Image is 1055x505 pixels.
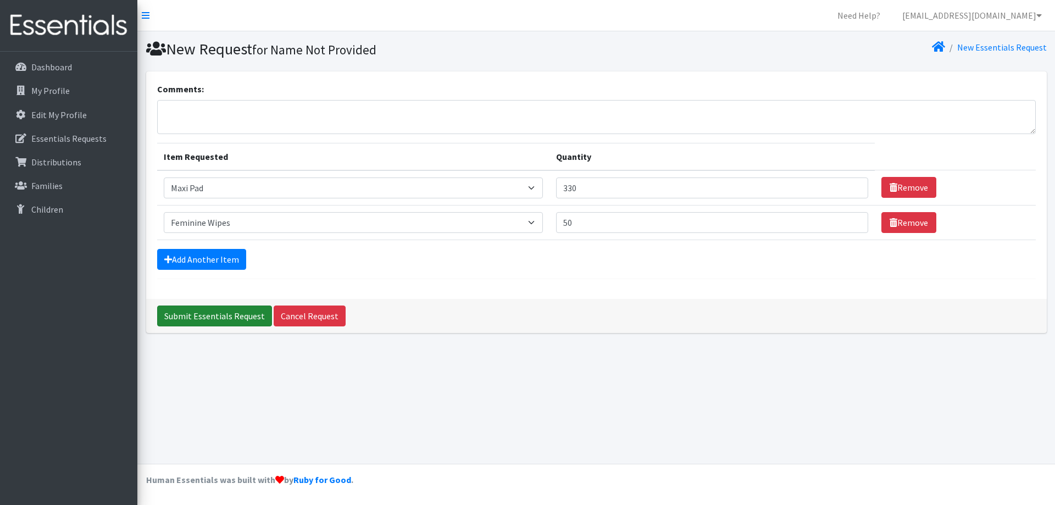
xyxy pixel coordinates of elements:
[4,198,133,220] a: Children
[31,62,72,73] p: Dashboard
[4,104,133,126] a: Edit My Profile
[31,204,63,215] p: Children
[4,127,133,149] a: Essentials Requests
[881,177,936,198] a: Remove
[31,133,107,144] p: Essentials Requests
[31,109,87,120] p: Edit My Profile
[893,4,1051,26] a: [EMAIL_ADDRESS][DOMAIN_NAME]
[4,80,133,102] a: My Profile
[4,175,133,197] a: Families
[157,249,246,270] a: Add Another Item
[829,4,889,26] a: Need Help?
[146,40,592,59] h1: New Request
[157,82,204,96] label: Comments:
[31,157,81,168] p: Distributions
[157,143,550,170] th: Item Requested
[146,474,353,485] strong: Human Essentials was built with by .
[157,306,272,326] input: Submit Essentials Request
[274,306,346,326] a: Cancel Request
[881,212,936,233] a: Remove
[31,180,63,191] p: Families
[4,56,133,78] a: Dashboard
[252,42,376,58] small: for Name Not Provided
[31,85,70,96] p: My Profile
[293,474,351,485] a: Ruby for Good
[549,143,875,170] th: Quantity
[4,7,133,44] img: HumanEssentials
[957,42,1047,53] a: New Essentials Request
[4,151,133,173] a: Distributions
